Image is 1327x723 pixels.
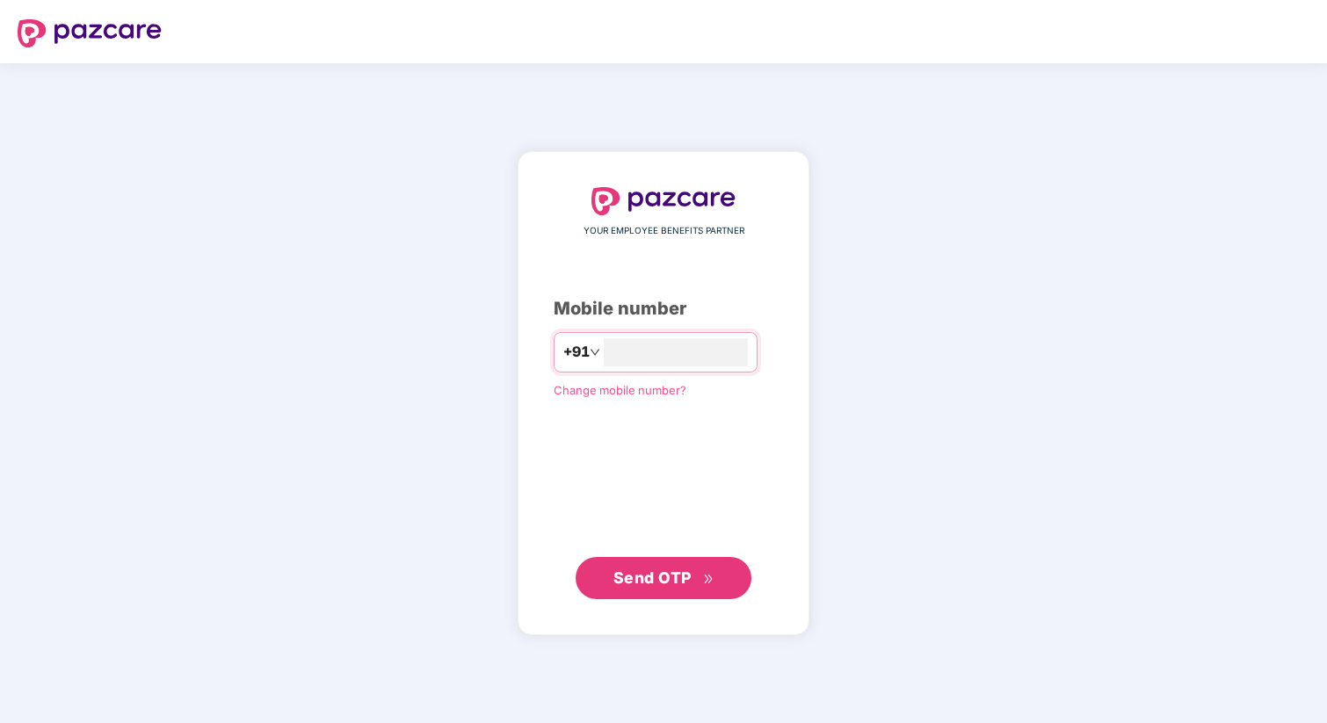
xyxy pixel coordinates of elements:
[576,557,751,599] button: Send OTPdouble-right
[554,295,773,322] div: Mobile number
[554,383,686,397] a: Change mobile number?
[703,574,714,585] span: double-right
[18,19,162,47] img: logo
[613,568,692,587] span: Send OTP
[563,341,590,363] span: +91
[591,187,736,215] img: logo
[590,347,600,358] span: down
[584,224,744,238] span: YOUR EMPLOYEE BENEFITS PARTNER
